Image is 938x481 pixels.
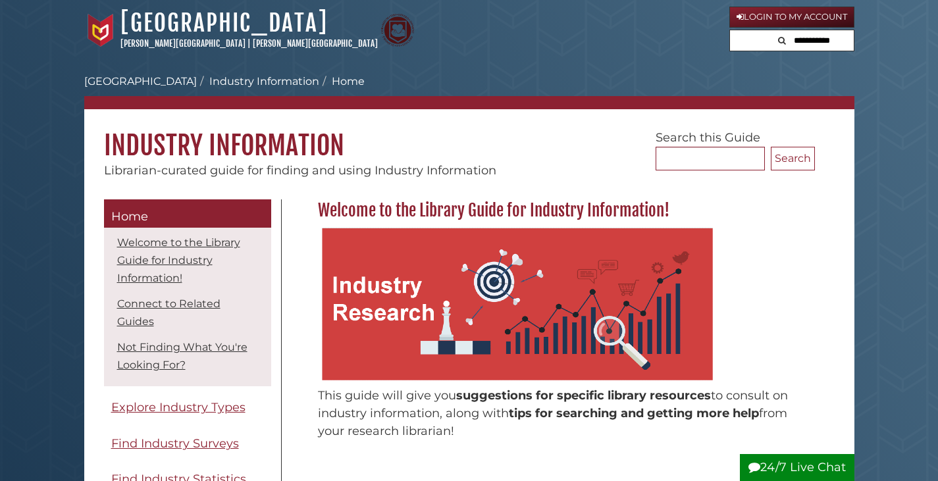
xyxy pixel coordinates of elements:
[771,147,815,170] button: Search
[84,74,854,109] nav: breadcrumb
[84,14,117,47] img: Calvin University
[318,388,788,420] span: to consult on industry information, along with
[84,75,197,88] a: [GEOGRAPHIC_DATA]
[774,30,790,48] button: Search
[104,429,271,459] a: Find Industry Surveys
[104,163,496,178] span: Librarian-curated guide for finding and using Industry Information
[311,200,815,221] h2: Welcome to the Library Guide for Industry Information!
[381,14,414,47] img: Calvin Theological Seminary
[740,454,854,481] button: 24/7 Live Chat
[111,209,148,224] span: Home
[117,341,248,371] a: Not Finding What You're Looking For?
[456,388,711,403] span: suggestions for specific library resources
[253,38,378,49] a: [PERSON_NAME][GEOGRAPHIC_DATA]
[117,297,221,328] a: Connect to Related Guides
[318,406,787,438] span: from your research librarian!
[117,236,240,284] a: Welcome to the Library Guide for Industry Information!
[111,400,246,415] span: Explore Industry Types
[120,9,328,38] a: [GEOGRAPHIC_DATA]
[104,393,271,422] a: Explore Industry Types
[84,109,854,162] h1: Industry Information
[104,199,271,228] a: Home
[729,7,854,28] a: Login to My Account
[778,36,786,45] i: Search
[111,436,239,451] span: Find Industry Surveys
[120,38,246,49] a: [PERSON_NAME][GEOGRAPHIC_DATA]
[509,406,759,420] span: tips for searching and getting more help
[319,74,365,89] li: Home
[209,75,319,88] a: Industry Information
[248,38,251,49] span: |
[318,388,456,403] span: This guide will give you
